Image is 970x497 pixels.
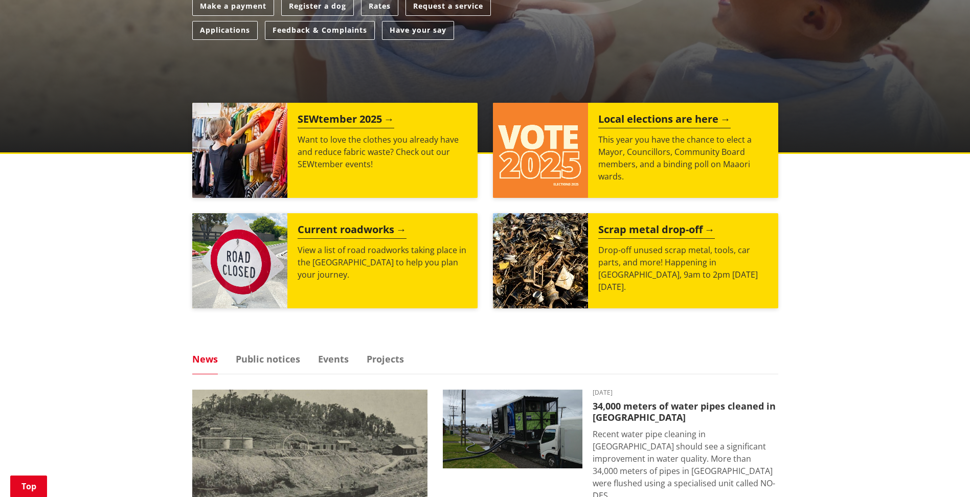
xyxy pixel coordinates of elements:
[382,21,454,40] a: Have your say
[593,390,778,396] time: [DATE]
[10,476,47,497] a: Top
[192,103,478,198] a: SEWtember 2025 Want to love the clothes you already have and reduce fabric waste? Check out our S...
[236,354,300,364] a: Public notices
[192,213,287,308] img: Road closed sign
[493,213,588,308] img: Scrap metal collection
[192,103,287,198] img: SEWtember
[298,113,394,128] h2: SEWtember 2025
[598,244,768,293] p: Drop-off unused scrap metal, tools, car parts, and more! Happening in [GEOGRAPHIC_DATA], 9am to 2...
[318,354,349,364] a: Events
[298,244,467,281] p: View a list of road roadworks taking place in the [GEOGRAPHIC_DATA] to help you plan your journey.
[598,223,715,239] h2: Scrap metal drop-off
[298,223,407,239] h2: Current roadworks
[598,133,768,183] p: This year you have the chance to elect a Mayor, Councillors, Community Board members, and a bindi...
[367,354,404,364] a: Projects
[192,213,478,308] a: Current roadworks View a list of road roadworks taking place in the [GEOGRAPHIC_DATA] to help you...
[593,401,778,423] h3: 34,000 meters of water pipes cleaned in [GEOGRAPHIC_DATA]
[493,103,778,198] a: Local elections are here This year you have the chance to elect a Mayor, Councillors, Community B...
[192,354,218,364] a: News
[493,213,778,308] a: A massive pile of rusted scrap metal, including wheels and various industrial parts, under a clea...
[298,133,467,170] p: Want to love the clothes you already have and reduce fabric waste? Check out our SEWtember events!
[443,390,582,468] img: NO-DES unit flushing water pipes in Huntly
[192,21,258,40] a: Applications
[598,113,731,128] h2: Local elections are here
[493,103,588,198] img: Vote 2025
[923,454,960,491] iframe: Messenger Launcher
[265,21,375,40] a: Feedback & Complaints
